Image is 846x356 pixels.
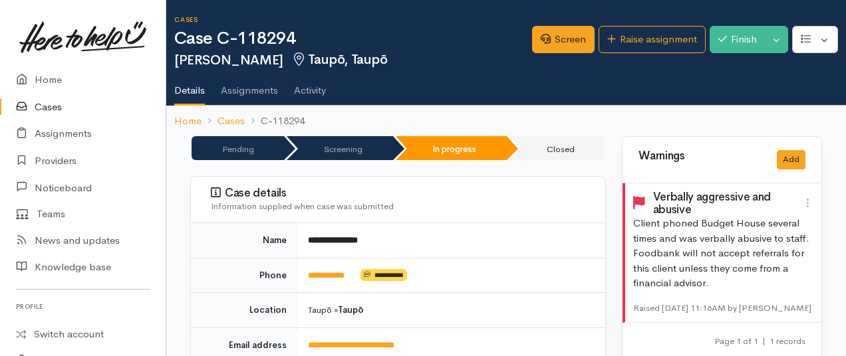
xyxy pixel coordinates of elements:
h3: Warnings [638,150,761,163]
span: Taupō » [308,304,364,315]
a: Assignments [221,67,278,104]
a: Cases [217,114,245,129]
h6: Cases [174,16,532,23]
span: | [762,335,766,347]
a: Screen [532,26,595,53]
td: Location [191,293,297,328]
td: Name [191,223,297,258]
li: In progress [396,136,507,160]
button: Finish [710,26,766,53]
a: Details [174,67,205,106]
p: Client phoned Budget House several times and was verbally abusive to staff. Foodbank will not acc... [633,216,813,291]
button: Add [777,150,805,169]
a: Raise assignment [599,26,706,53]
li: Pending [192,136,284,160]
li: Closed [509,136,605,160]
h6: Profile [16,298,150,315]
h3: Case details [211,187,589,200]
li: C-118294 [245,114,305,129]
a: Home [174,114,202,129]
li: Screening [287,136,392,160]
div: Information supplied when case was submitted [211,200,589,213]
nav: breadcrumb [166,106,846,137]
span: Taupō, Taupō [291,51,388,68]
h1: Case C-118294 [174,29,532,48]
small: Page 1 of 1 1 records [714,335,805,347]
a: Activity [294,67,326,104]
b: Taupō [338,304,364,315]
div: Raised [DATE] 11:16AM by [PERSON_NAME] [633,302,813,315]
td: Phone [191,258,297,293]
h2: [PERSON_NAME] [174,52,532,68]
h3: Verbally aggressive and abusive [653,191,802,216]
